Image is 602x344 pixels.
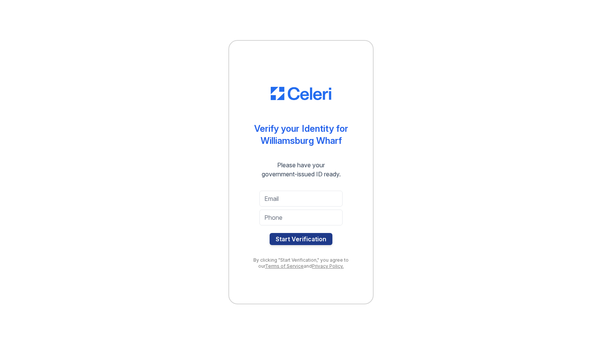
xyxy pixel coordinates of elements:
a: Privacy Policy. [312,263,344,269]
div: Please have your government-issued ID ready. [248,160,354,179]
input: Phone [259,210,343,225]
div: Verify your Identity for Williamsburg Wharf [254,123,348,147]
img: CE_Logo_Blue-a8612792a0a2168367f1c8372b55b34899dd931a85d93a1a3d3e32e68fde9ad4.png [271,87,331,100]
div: By clicking "Start Verification," you agree to our and [244,257,358,269]
input: Email [259,191,343,207]
a: Terms of Service [265,263,304,269]
button: Start Verification [270,233,332,245]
